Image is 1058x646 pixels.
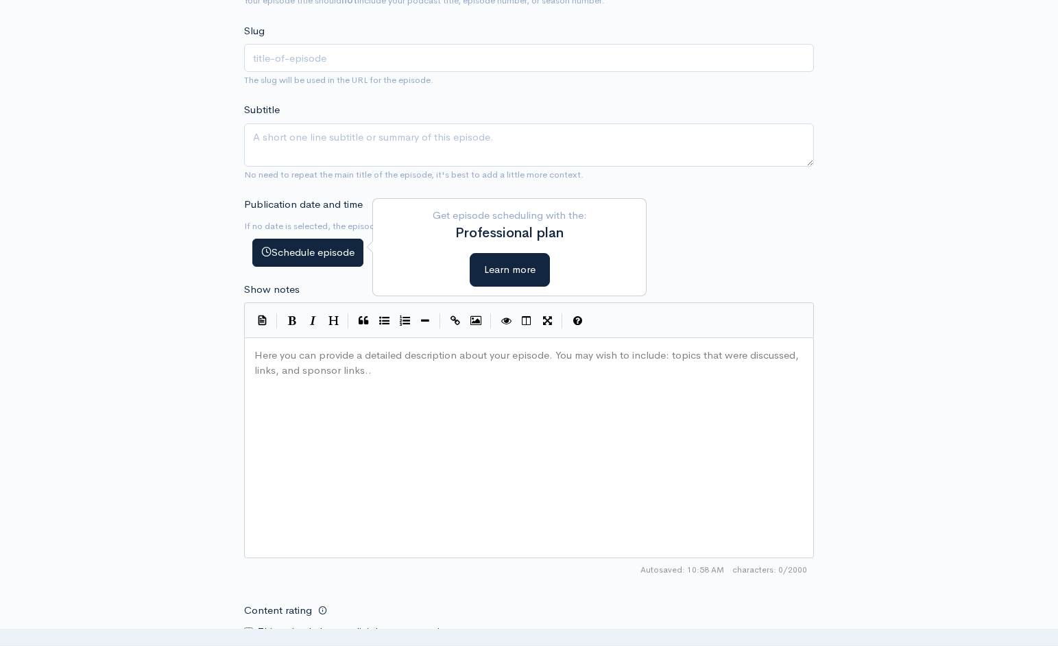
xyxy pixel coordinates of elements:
[466,311,486,331] button: Insert Image
[323,311,344,331] button: Heading
[516,311,537,331] button: Toggle Side by Side
[470,253,550,287] button: Learn more
[348,313,349,329] i: |
[244,44,814,72] input: title-of-episode
[440,313,441,329] i: |
[394,311,415,331] button: Numbered List
[496,311,516,331] button: Toggle Preview
[282,311,302,331] button: Bold
[244,169,584,180] small: No need to repeat the main title of the episode, it's best to add a little more context.
[244,282,300,298] label: Show notes
[640,564,724,576] span: Autosaved: 10:58 AM
[276,313,278,329] i: |
[353,311,374,331] button: Quote
[244,102,280,118] label: Subtitle
[562,313,563,329] i: |
[244,597,312,625] label: Content rating
[374,311,394,331] button: Generic List
[490,313,492,329] i: |
[302,311,323,331] button: Italic
[252,239,363,267] button: Schedule episode
[244,74,433,86] small: The slug will be used in the URL for the episode.
[258,624,470,640] label: This episode has explicit language or themes.
[383,226,636,241] h2: Professional plan
[244,220,501,232] small: If no date is selected, the episode will be published immediately.
[383,208,636,224] p: Get episode scheduling with the:
[567,311,588,331] button: Markdown Guide
[244,197,363,213] label: Publication date and time
[252,309,272,330] button: Insert Show Notes Template
[732,564,807,576] span: 0/2000
[415,311,435,331] button: Insert Horizontal Line
[445,311,466,331] button: Create Link
[537,311,557,331] button: Toggle Fullscreen
[244,23,265,39] label: Slug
